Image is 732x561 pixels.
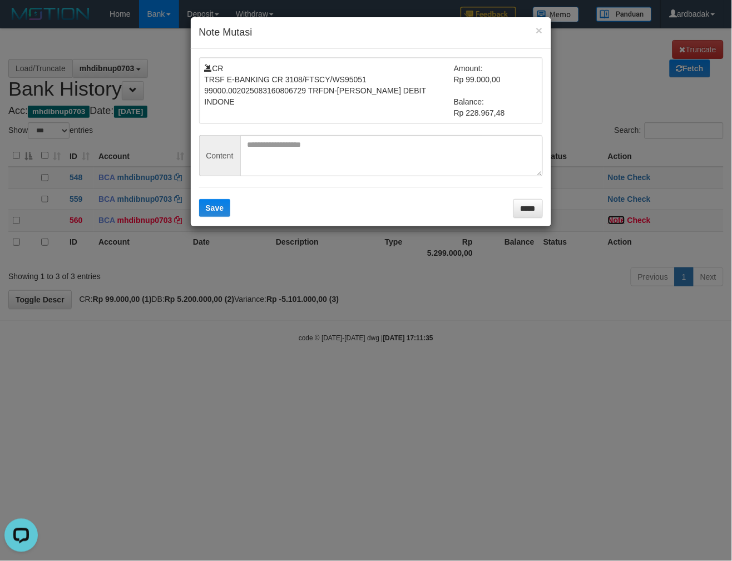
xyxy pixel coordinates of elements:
[199,199,231,217] button: Save
[206,203,224,212] span: Save
[454,63,537,118] td: Amount: Rp 99.000,00 Balance: Rp 228.967,48
[205,63,454,118] td: CR TRSF E-BANKING CR 3108/FTSCY/WS95051 99000.002025083160806729 TRFDN-[PERSON_NAME] DEBIT INDONE
[4,4,38,38] button: Open LiveChat chat widget
[199,26,543,40] h4: Note Mutasi
[536,24,542,36] button: ×
[199,135,240,176] span: Content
